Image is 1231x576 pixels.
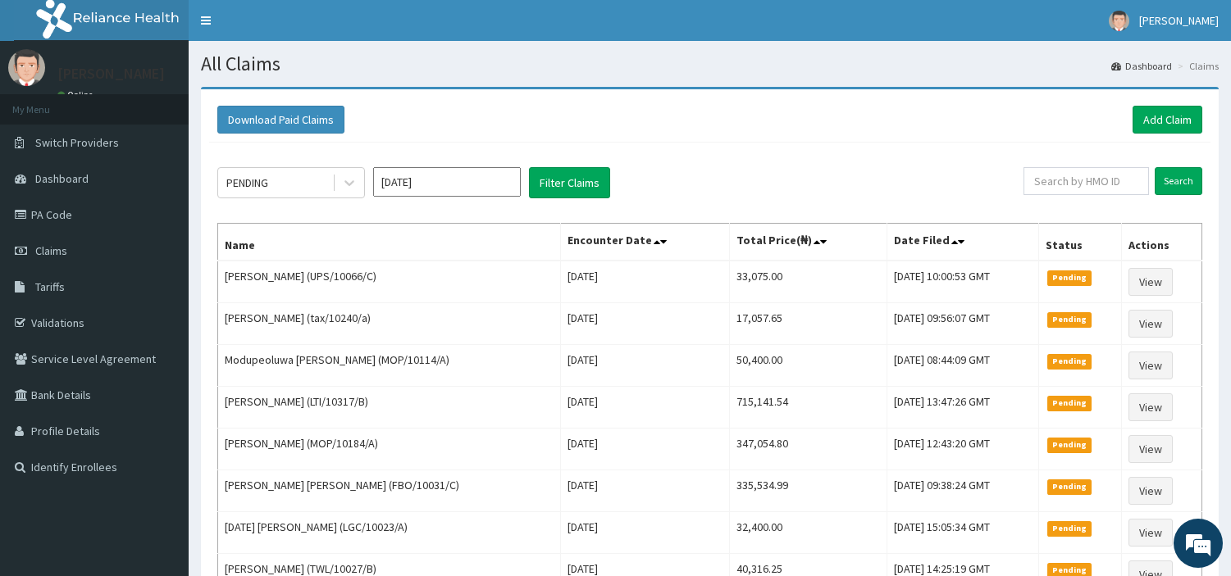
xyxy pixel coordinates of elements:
[373,167,521,197] input: Select Month and Year
[887,429,1038,470] td: [DATE] 12:43:20 GMT
[218,470,561,512] td: [PERSON_NAME] [PERSON_NAME] (FBO/10031/C)
[1047,396,1092,410] span: Pending
[529,167,610,198] button: Filter Claims
[887,470,1038,512] td: [DATE] 09:38:24 GMT
[1128,351,1173,379] a: View
[887,261,1038,303] td: [DATE] 10:00:53 GMT
[201,53,1219,75] h1: All Claims
[1128,435,1173,463] a: View
[218,345,561,387] td: Modupeoluwa [PERSON_NAME] (MOP/10114/A)
[35,243,67,258] span: Claims
[887,224,1038,261] th: Date Filed
[218,512,561,554] td: [DATE] [PERSON_NAME] (LGC/10023/A)
[1047,438,1092,452] span: Pending
[730,224,887,261] th: Total Price(₦)
[1122,224,1202,261] th: Actions
[560,345,730,387] td: [DATE]
[35,135,119,150] span: Switch Providers
[1128,268,1173,296] a: View
[1047,270,1092,285] span: Pending
[1174,59,1219,73] li: Claims
[35,171,89,186] span: Dashboard
[1155,167,1202,195] input: Search
[560,261,730,303] td: [DATE]
[1128,519,1173,547] a: View
[560,429,730,470] td: [DATE]
[218,224,561,261] th: Name
[1038,224,1121,261] th: Status
[887,303,1038,345] td: [DATE] 09:56:07 GMT
[730,470,887,512] td: 335,534.99
[1128,477,1173,505] a: View
[218,429,561,470] td: [PERSON_NAME] (MOP/10184/A)
[1111,59,1172,73] a: Dashboard
[35,279,65,294] span: Tariffs
[218,387,561,429] td: [PERSON_NAME] (LTI/10317/B)
[1047,479,1092,494] span: Pending
[1047,521,1092,536] span: Pending
[730,261,887,303] td: 33,075.00
[730,429,887,470] td: 347,054.80
[218,261,561,303] td: [PERSON_NAME] (UPS/10066/C)
[8,49,45,86] img: User Image
[730,512,887,554] td: 32,400.00
[217,106,344,134] button: Download Paid Claims
[226,175,268,191] div: PENDING
[560,303,730,345] td: [DATE]
[730,345,887,387] td: 50,400.00
[218,303,561,345] td: [PERSON_NAME] (tax/10240/a)
[730,387,887,429] td: 715,141.54
[887,345,1038,387] td: [DATE] 08:44:09 GMT
[730,303,887,345] td: 17,057.65
[1128,310,1173,338] a: View
[57,66,165,81] p: [PERSON_NAME]
[560,387,730,429] td: [DATE]
[1024,167,1149,195] input: Search by HMO ID
[1047,354,1092,369] span: Pending
[1139,13,1219,28] span: [PERSON_NAME]
[560,470,730,512] td: [DATE]
[1047,312,1092,327] span: Pending
[887,512,1038,554] td: [DATE] 15:05:34 GMT
[887,387,1038,429] td: [DATE] 13:47:26 GMT
[560,512,730,554] td: [DATE]
[57,89,97,101] a: Online
[1109,11,1129,31] img: User Image
[1133,106,1202,134] a: Add Claim
[560,224,730,261] th: Encounter Date
[1128,393,1173,421] a: View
